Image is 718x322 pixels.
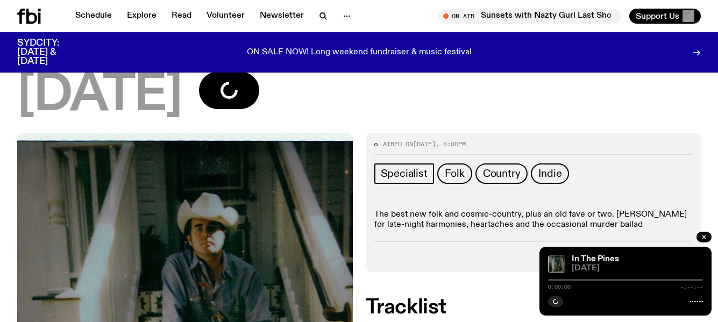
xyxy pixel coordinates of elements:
[680,284,703,290] span: -:--:--
[374,163,434,184] a: Specialist
[69,9,118,24] a: Schedule
[383,140,413,148] span: Aired on
[483,168,521,180] span: Country
[538,168,561,180] span: Indie
[381,168,428,180] span: Specialist
[572,264,703,273] span: [DATE]
[438,9,621,24] button: On AirSunsets with Nazty Gurl Last Show on the Airwaves!
[437,163,472,184] a: Folk
[17,71,182,120] span: [DATE]
[413,140,436,148] span: [DATE]
[366,298,701,317] h2: Tracklist
[17,39,86,66] h3: SYDCITY: [DATE] & [DATE]
[374,210,693,230] p: The best new folk and cosmic-country, plus an old fave or two. [PERSON_NAME] for late-night harmo...
[253,9,310,24] a: Newsletter
[636,11,679,21] span: Support Us
[247,48,472,58] p: ON SALE NOW! Long weekend fundraiser & music festival
[629,9,701,24] button: Support Us
[475,163,528,184] a: Country
[572,255,619,263] a: In The Pines
[120,9,163,24] a: Explore
[200,9,251,24] a: Volunteer
[165,9,198,24] a: Read
[548,284,571,290] span: 0:00:00
[531,163,569,184] a: Indie
[445,168,465,180] span: Folk
[436,140,466,148] span: , 6:00pm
